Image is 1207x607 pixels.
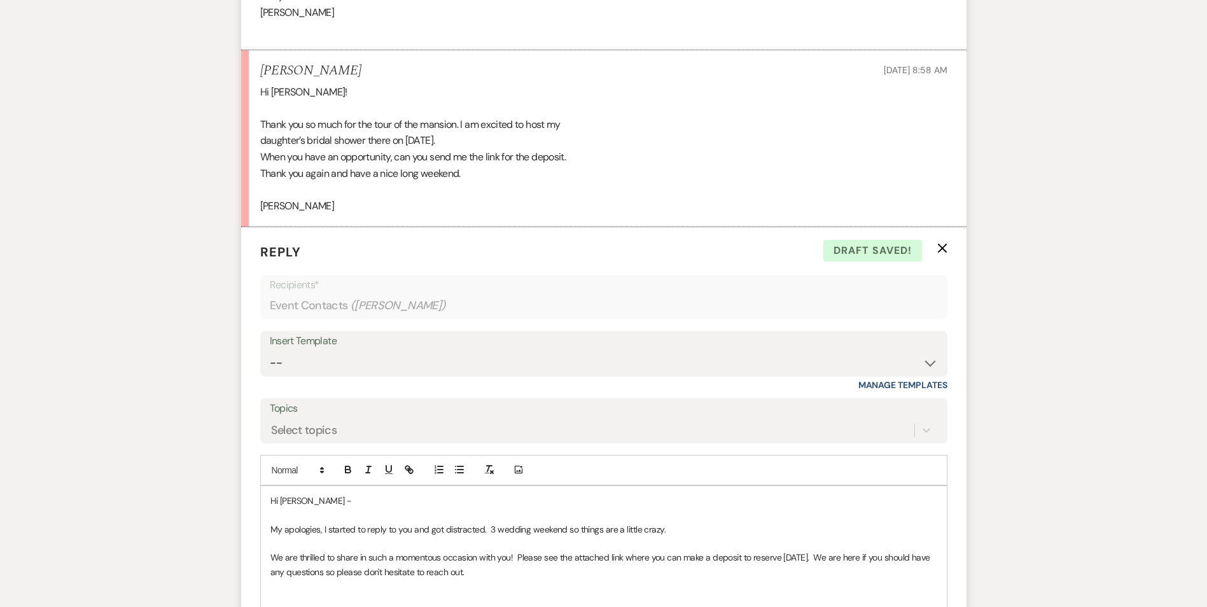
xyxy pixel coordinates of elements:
[270,522,937,536] p: My apologies, I started to reply to you and got distracted. 3 wedding weekend so things are a lit...
[260,63,361,79] h5: [PERSON_NAME]
[271,421,337,438] div: Select topics
[270,293,938,318] div: Event Contacts
[260,244,301,260] span: Reply
[270,494,937,508] p: Hi [PERSON_NAME] -
[351,297,446,314] span: ( [PERSON_NAME] )
[823,240,922,262] span: Draft saved!
[270,550,937,579] p: We are thrilled to share in such a momentous occasion with you! Please see the attached link wher...
[270,332,938,351] div: Insert Template
[270,277,938,293] p: Recipients*
[858,379,947,391] a: Manage Templates
[884,64,947,76] span: [DATE] 8:58 AM
[260,4,947,21] p: [PERSON_NAME]
[260,84,947,214] div: Hi [PERSON_NAME]! Thank you so much for the tour of the mansion. I am excited to host my daughter...
[270,400,938,418] label: Topics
